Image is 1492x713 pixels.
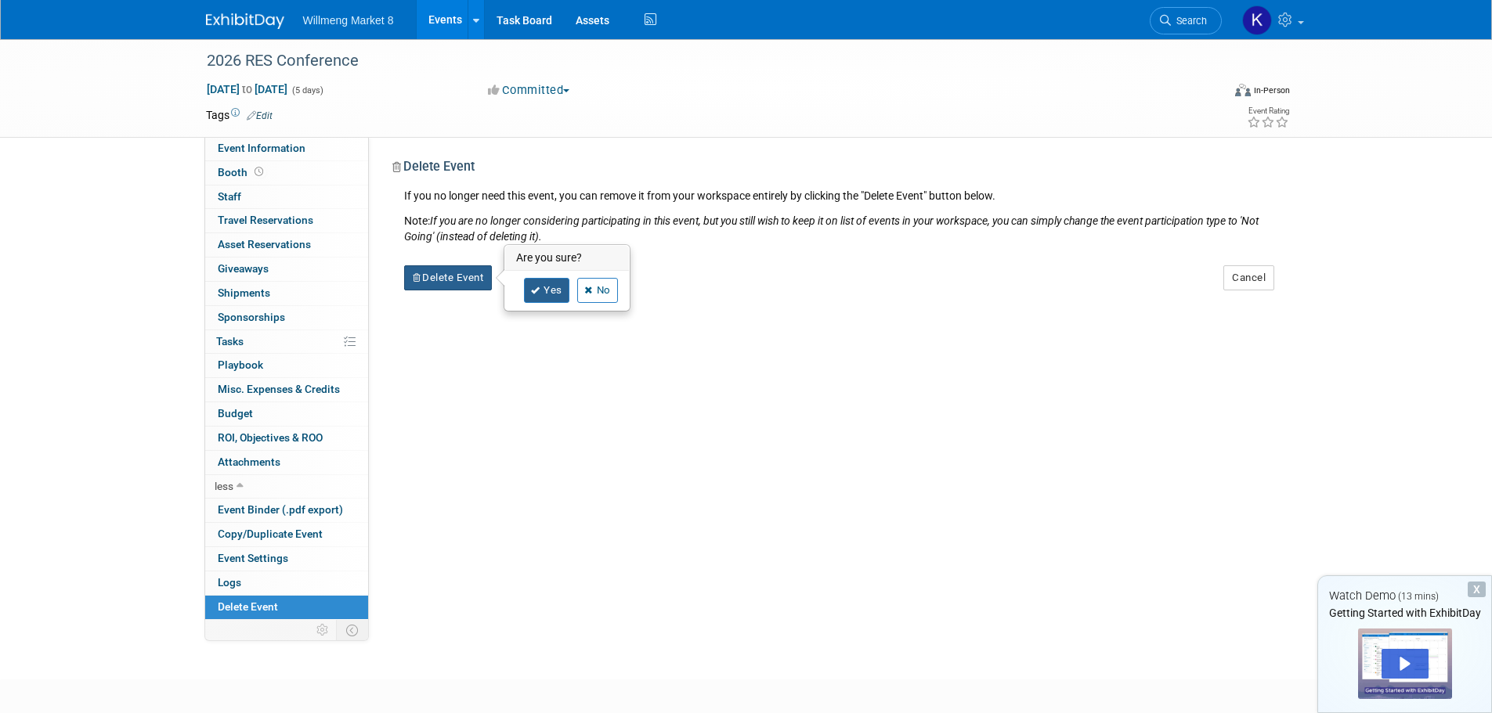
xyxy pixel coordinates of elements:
div: Note: [404,213,1275,244]
span: to [240,83,255,95]
span: Staff [218,190,241,203]
a: Budget [205,402,368,426]
span: Event Information [218,142,305,154]
td: Toggle Event Tabs [336,620,368,640]
h3: Are you sure? [505,246,629,271]
span: Event Binder (.pdf export) [218,503,343,516]
a: Staff [205,185,368,209]
td: Tags [206,107,273,123]
span: Playbook [218,358,263,371]
span: Copy/Duplicate Event [218,528,323,540]
div: If you no longer need this event, you can remove it from your workspace entirely by clicking the ... [392,188,1275,244]
span: less [215,480,233,492]
a: Search [1150,7,1222,34]
span: Tasks [216,335,244,347]
a: Event Settings [205,547,368,571]
span: Search [1171,15,1207,27]
span: Booth not reserved yet [251,166,266,178]
span: Booth [218,166,266,178]
a: Logs [205,571,368,595]
span: Delete Event [218,600,278,613]
button: Committed [482,82,576,99]
a: less [205,475,368,499]
span: [DATE] [DATE] [206,82,288,96]
span: Logs [218,576,241,589]
div: Event Format [1129,81,1291,105]
a: Yes [524,278,569,303]
button: Delete Event [404,265,493,290]
a: Booth [205,161,368,185]
div: 2026 RES Conference [201,47,1198,75]
span: (5 days) [291,85,323,95]
a: Playbook [205,354,368,377]
a: Sponsorships [205,306,368,329]
div: Getting Started with ExhibitDay [1318,605,1491,621]
a: Delete Event [205,596,368,619]
span: ROI, Objectives & ROO [218,431,323,444]
div: Delete Event [392,158,1275,188]
a: Attachments [205,451,368,474]
span: Budget [218,407,253,420]
td: Personalize Event Tab Strip [309,620,337,640]
a: Copy/Duplicate Event [205,523,368,546]
a: Asset Reservations [205,233,368,257]
span: Event Settings [218,552,288,564]
button: Cancel [1223,265,1274,290]
span: Attachments [218,456,280,468]
div: Play [1382,649,1429,679]
a: Shipments [205,282,368,305]
a: Tasks [205,330,368,354]
span: Shipments [218,286,270,299]
i: If you are no longer considering participating in this event, but you still wish to keep it on li... [404,214,1259,243]
span: Sponsorships [218,311,285,323]
a: Misc. Expenses & Credits [205,378,368,402]
a: ROI, Objectives & ROO [205,427,368,450]
div: In-Person [1253,85,1290,96]
a: Event Binder (.pdf export) [205,499,368,522]
span: Willmeng Market 8 [303,14,394,27]
img: Kari McCormick [1242,5,1272,35]
a: Travel Reservations [205,209,368,232]
a: No [577,278,618,303]
span: (13 mins) [1398,591,1439,602]
img: Format-Inperson.png [1235,84,1251,96]
a: Event Information [205,137,368,160]
span: Misc. Expenses & Credits [218,383,340,395]
img: ExhibitDay [206,13,284,29]
div: Watch Demo [1318,588,1491,604]
a: Giveaways [205,257,368,281]
span: Asset Reservations [218,238,311,250]
span: Giveaways [218,262,269,275]
span: Travel Reservations [218,214,313,226]
a: Edit [247,110,273,121]
div: Dismiss [1468,582,1486,597]
div: Event Rating [1247,107,1289,115]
